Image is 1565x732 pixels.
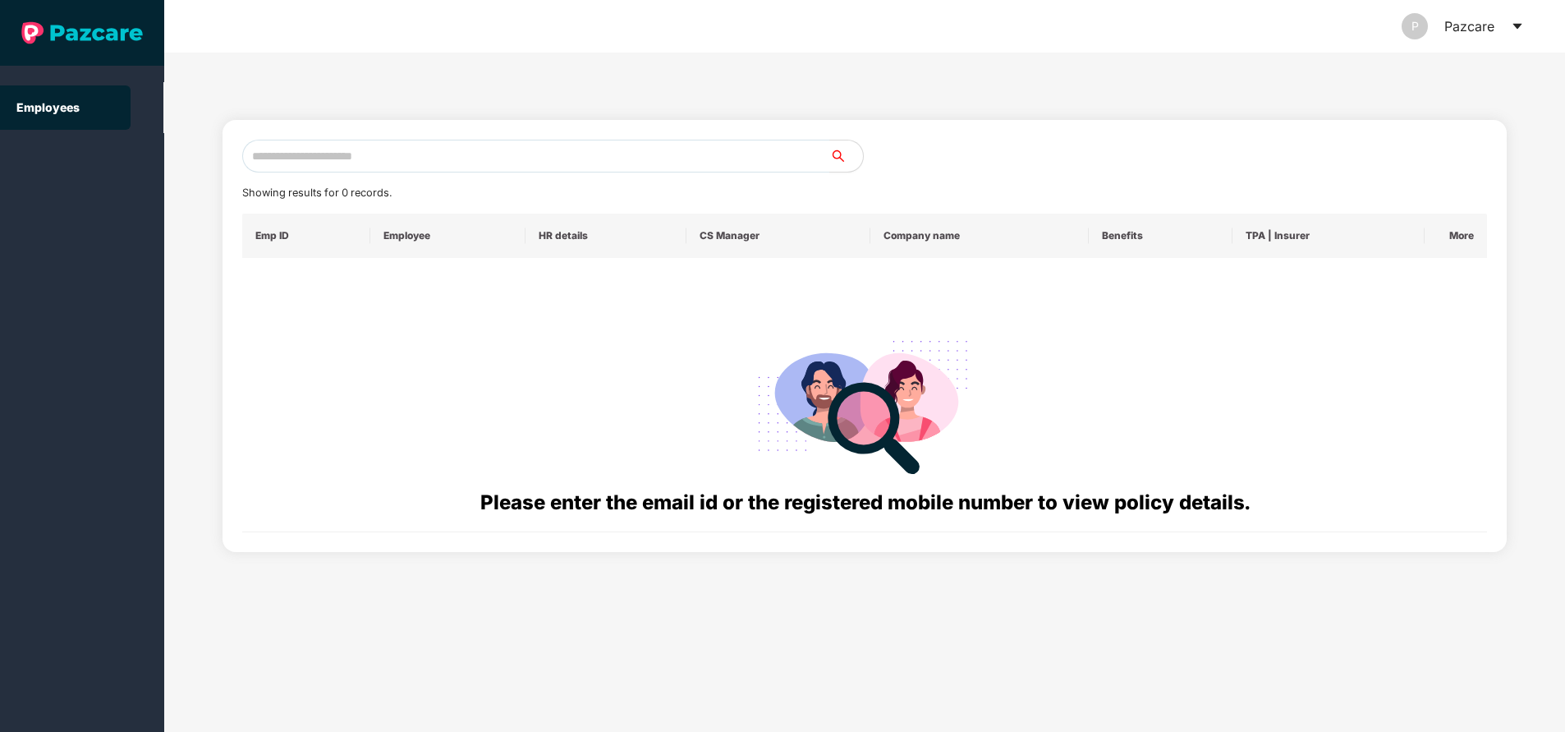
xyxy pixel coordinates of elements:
[480,490,1250,514] span: Please enter the email id or the registered mobile number to view policy details.
[242,214,370,258] th: Emp ID
[242,186,392,199] span: Showing results for 0 records.
[870,214,1089,258] th: Company name
[1411,13,1419,39] span: P
[525,214,686,258] th: HR details
[1511,20,1524,33] span: caret-down
[829,140,864,173] button: search
[746,320,983,487] img: svg+xml;base64,PHN2ZyB4bWxucz0iaHR0cDovL3d3dy53My5vcmcvMjAwMC9zdmciIHdpZHRoPSIyODgiIGhlaWdodD0iMj...
[1232,214,1425,258] th: TPA | Insurer
[1089,214,1232,258] th: Benefits
[829,150,863,163] span: search
[686,214,870,258] th: CS Manager
[16,100,80,114] a: Employees
[1425,214,1487,258] th: More
[370,214,526,258] th: Employee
